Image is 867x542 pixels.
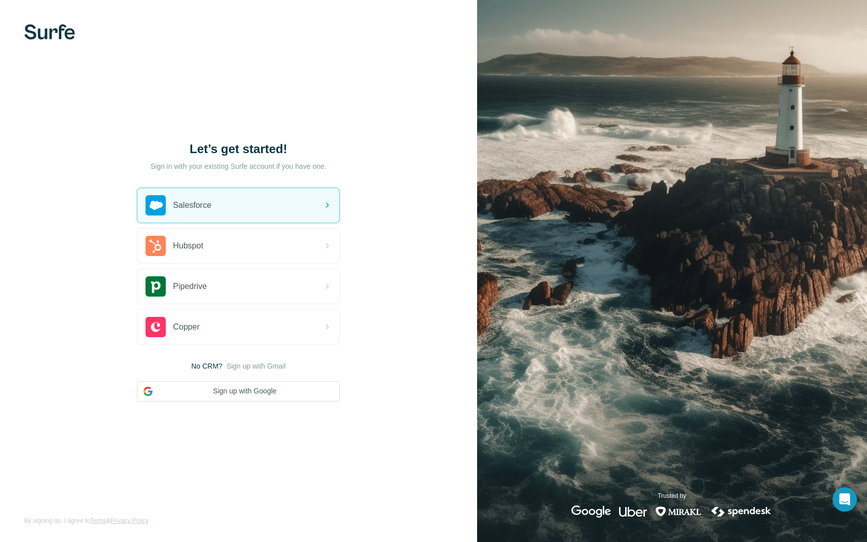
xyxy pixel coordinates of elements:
img: Surfe's logo [24,24,75,40]
img: hubspot's logo [146,236,166,256]
img: uber's logo [619,505,647,518]
span: No CRM? [191,361,222,371]
span: Pipedrive [173,280,207,293]
button: Sign up with Google [137,381,340,402]
div: Open Intercom Messenger [833,487,857,512]
img: spendesk's logo [710,505,773,518]
img: salesforce's logo [146,195,166,215]
img: copper's logo [146,317,166,337]
img: google's logo [571,505,611,518]
span: By signing up, I agree to & [24,516,149,525]
img: pipedrive's logo [146,276,166,297]
a: Privacy Policy [111,517,149,524]
button: Sign up with Gmail [227,361,286,371]
span: Salesforce [173,199,211,211]
a: Terms [90,517,106,524]
span: Copper [173,321,199,333]
img: mirakl's logo [655,505,702,518]
p: Trusted by [658,491,686,500]
h1: Let’s get started! [137,141,340,157]
p: Sign in with your existing Surfe account if you have one. [151,161,327,171]
span: Hubspot [173,240,203,252]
